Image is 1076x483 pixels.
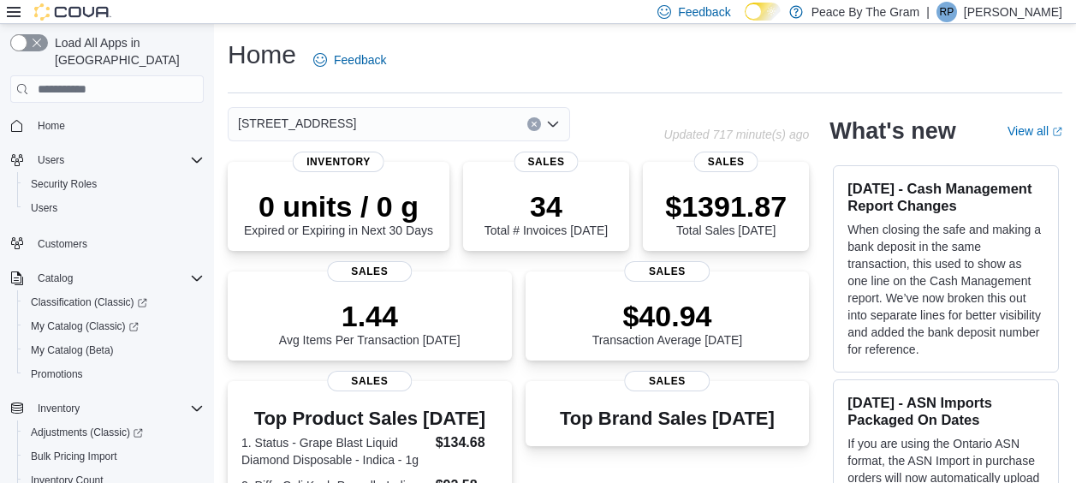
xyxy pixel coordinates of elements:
[31,150,204,170] span: Users
[847,221,1044,358] p: When closing the safe and making a bank deposit in the same transaction, this used to show as one...
[31,268,204,289] span: Catalog
[31,234,94,254] a: Customers
[228,38,296,72] h1: Home
[31,177,97,191] span: Security Roles
[31,450,117,463] span: Bulk Pricing Import
[940,2,954,22] span: RP
[31,268,80,289] button: Catalog
[38,271,73,285] span: Catalog
[24,292,154,313] a: Classification (Classic)
[24,316,204,337] span: My Catalog (Classic)
[31,201,57,215] span: Users
[306,43,393,77] a: Feedback
[17,314,211,338] a: My Catalog (Classic)
[279,299,461,347] div: Avg Items Per Transaction [DATE]
[38,119,65,133] span: Home
[31,343,114,357] span: My Catalog (Beta)
[3,230,211,255] button: Customers
[1052,127,1062,137] svg: External link
[17,338,211,362] button: My Catalog (Beta)
[31,116,72,136] a: Home
[31,426,143,439] span: Adjustments (Classic)
[829,117,955,145] h2: What's new
[38,153,64,167] span: Users
[31,150,71,170] button: Users
[546,117,560,131] button: Open list of options
[811,2,920,22] p: Peace By The Gram
[24,340,121,361] a: My Catalog (Beta)
[24,422,204,443] span: Adjustments (Classic)
[334,51,386,69] span: Feedback
[484,189,608,237] div: Total # Invoices [DATE]
[514,152,579,172] span: Sales
[24,422,150,443] a: Adjustments (Classic)
[665,189,787,224] p: $1391.87
[694,152,758,172] span: Sales
[31,319,139,333] span: My Catalog (Classic)
[327,371,412,391] span: Sales
[24,364,90,385] a: Promotions
[24,316,146,337] a: My Catalog (Classic)
[3,397,211,420] button: Inventory
[17,172,211,196] button: Security Roles
[926,2,930,22] p: |
[293,152,384,172] span: Inventory
[24,364,204,385] span: Promotions
[24,446,204,467] span: Bulk Pricing Import
[17,196,211,220] button: Users
[241,434,429,468] dt: 1. Status - Grape Blast Liquid Diamond Disposable - Indica - 1g
[625,371,710,391] span: Sales
[38,402,80,415] span: Inventory
[3,148,211,172] button: Users
[17,420,211,444] a: Adjustments (Classic)
[936,2,957,22] div: Rob Pranger
[31,115,204,136] span: Home
[527,117,541,131] button: Clear input
[664,128,810,141] p: Updated 717 minute(s) ago
[17,290,211,314] a: Classification (Classic)
[279,299,461,333] p: 1.44
[238,113,356,134] span: [STREET_ADDRESS]
[678,3,730,21] span: Feedback
[31,398,204,419] span: Inventory
[592,299,743,333] p: $40.94
[31,295,147,309] span: Classification (Classic)
[17,444,211,468] button: Bulk Pricing Import
[847,180,1044,214] h3: [DATE] - Cash Management Report Changes
[31,367,83,381] span: Promotions
[745,3,781,21] input: Dark Mode
[241,408,498,429] h3: Top Product Sales [DATE]
[3,266,211,290] button: Catalog
[17,362,211,386] button: Promotions
[24,340,204,361] span: My Catalog (Beta)
[964,2,1062,22] p: [PERSON_NAME]
[244,189,433,237] div: Expired or Expiring in Next 30 Days
[3,113,211,138] button: Home
[48,34,204,69] span: Load All Apps in [GEOGRAPHIC_DATA]
[560,408,775,429] h3: Top Brand Sales [DATE]
[24,174,204,194] span: Security Roles
[24,198,64,218] a: Users
[847,394,1044,428] h3: [DATE] - ASN Imports Packaged On Dates
[484,189,608,224] p: 34
[31,232,204,253] span: Customers
[592,299,743,347] div: Transaction Average [DATE]
[24,174,104,194] a: Security Roles
[24,198,204,218] span: Users
[31,398,86,419] button: Inventory
[436,432,498,453] dd: $134.68
[24,446,124,467] a: Bulk Pricing Import
[1008,124,1062,138] a: View allExternal link
[327,261,412,282] span: Sales
[244,189,433,224] p: 0 units / 0 g
[34,3,111,21] img: Cova
[24,292,204,313] span: Classification (Classic)
[625,261,710,282] span: Sales
[665,189,787,237] div: Total Sales [DATE]
[38,237,87,251] span: Customers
